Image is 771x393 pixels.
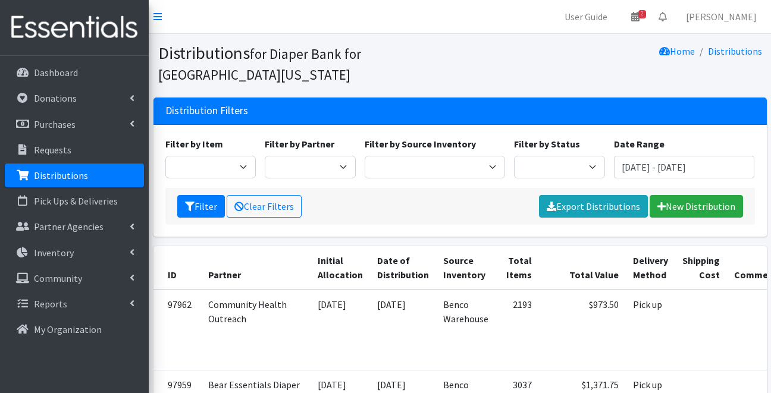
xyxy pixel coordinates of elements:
[34,221,104,232] p: Partner Agencies
[5,266,144,290] a: Community
[5,292,144,316] a: Reports
[5,189,144,213] a: Pick Ups & Deliveries
[34,118,76,130] p: Purchases
[5,8,144,48] img: HumanEssentials
[34,247,74,259] p: Inventory
[5,215,144,238] a: Partner Agencies
[555,5,617,29] a: User Guide
[34,272,82,284] p: Community
[638,10,646,18] span: 2
[436,290,496,370] td: Benco Warehouse
[5,138,144,162] a: Requests
[370,290,436,370] td: [DATE]
[158,45,361,83] small: for Diaper Bank for [GEOGRAPHIC_DATA][US_STATE]
[201,290,311,370] td: Community Health Outreach
[201,246,311,290] th: Partner
[539,195,648,218] a: Export Distributions
[622,5,649,29] a: 2
[158,43,456,84] h1: Distributions
[675,246,727,290] th: Shipping Cost
[708,45,762,57] a: Distributions
[539,246,626,290] th: Total Value
[34,92,77,104] p: Donations
[34,195,118,207] p: Pick Ups & Deliveries
[265,137,334,151] label: Filter by Partner
[153,290,201,370] td: 97962
[5,164,144,187] a: Distributions
[5,86,144,110] a: Donations
[34,67,78,78] p: Dashboard
[165,105,248,117] h3: Distribution Filters
[5,61,144,84] a: Dashboard
[514,137,580,151] label: Filter by Status
[177,195,225,218] button: Filter
[34,144,71,156] p: Requests
[5,241,144,265] a: Inventory
[626,246,675,290] th: Delivery Method
[5,112,144,136] a: Purchases
[311,246,370,290] th: Initial Allocation
[311,290,370,370] td: [DATE]
[153,246,201,290] th: ID
[539,290,626,370] td: $973.50
[626,290,675,370] td: Pick up
[34,323,102,335] p: My Organization
[436,246,496,290] th: Source Inventory
[650,195,743,218] a: New Distribution
[5,317,144,341] a: My Organization
[496,246,539,290] th: Total Items
[165,137,223,151] label: Filter by Item
[614,137,665,151] label: Date Range
[227,195,302,218] a: Clear Filters
[659,45,695,57] a: Home
[34,298,67,310] p: Reports
[676,5,766,29] a: [PERSON_NAME]
[365,137,476,151] label: Filter by Source Inventory
[614,156,755,178] input: January 1, 2011 - December 31, 2011
[496,290,539,370] td: 2193
[34,169,88,181] p: Distributions
[370,246,436,290] th: Date of Distribution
